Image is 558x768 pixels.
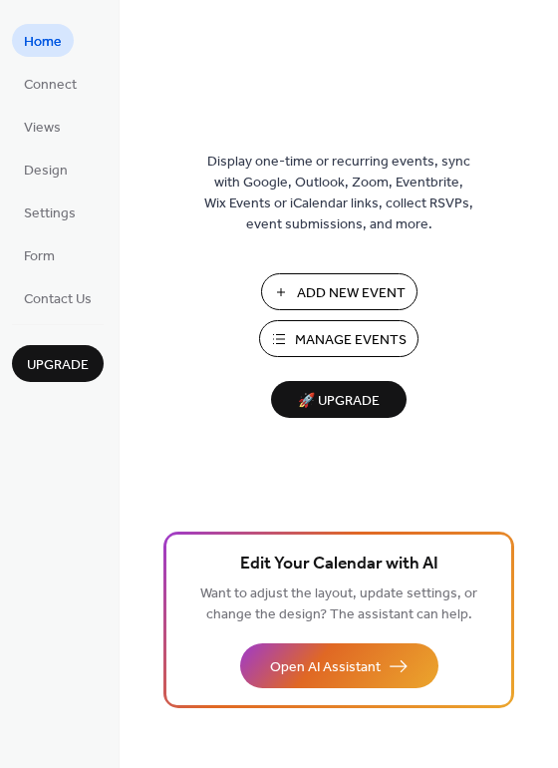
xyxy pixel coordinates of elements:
[270,657,381,678] span: Open AI Assistant
[240,643,438,688] button: Open AI Assistant
[12,153,80,186] a: Design
[27,355,89,376] span: Upgrade
[12,110,73,143] a: Views
[204,152,473,235] span: Display one-time or recurring events, sync with Google, Outlook, Zoom, Eventbrite, Wix Events or ...
[240,551,438,578] span: Edit Your Calendar with AI
[261,273,418,310] button: Add New Event
[12,238,67,271] a: Form
[259,320,418,357] button: Manage Events
[295,330,407,351] span: Manage Events
[12,24,74,57] a: Home
[12,67,89,100] a: Connect
[283,388,395,415] span: 🚀 Upgrade
[24,203,76,224] span: Settings
[24,32,62,53] span: Home
[24,246,55,267] span: Form
[12,195,88,228] a: Settings
[297,283,406,304] span: Add New Event
[24,118,61,139] span: Views
[200,580,477,628] span: Want to adjust the layout, update settings, or change the design? The assistant can help.
[24,289,92,310] span: Contact Us
[24,161,68,182] span: Design
[12,345,104,382] button: Upgrade
[271,381,407,418] button: 🚀 Upgrade
[24,75,77,96] span: Connect
[12,281,104,314] a: Contact Us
